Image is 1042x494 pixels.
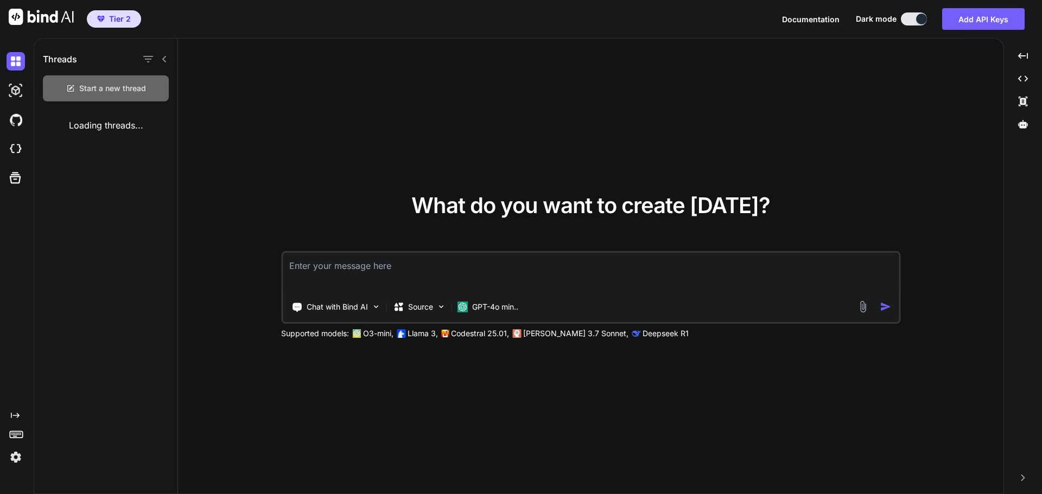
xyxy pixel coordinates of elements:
img: attachment [856,300,869,313]
img: cloudideIcon [7,140,25,158]
img: Llama2 [397,329,405,338]
img: Bind AI [9,9,74,25]
img: claude [512,329,521,338]
img: claude [632,329,640,338]
p: Chat with Bind AI [307,301,368,312]
img: GPT-4 [352,329,361,338]
img: darkAi-studio [7,81,25,100]
div: Loading threads... [34,110,177,140]
img: premium [97,16,105,22]
p: O3-mini, [363,328,393,339]
p: Deepseek R1 [643,328,689,339]
img: settings [7,448,25,466]
p: GPT-4o min.. [472,301,518,312]
img: GPT-4o mini [457,301,468,312]
h1: Threads [43,53,77,66]
p: [PERSON_NAME] 3.7 Sonnet, [523,328,628,339]
button: Documentation [782,14,840,25]
span: Dark mode [856,14,897,24]
img: darkChat [7,52,25,70]
img: Pick Tools [371,302,380,311]
button: Add API Keys [942,8,1025,30]
p: Source [408,301,433,312]
span: Documentation [782,15,840,24]
img: icon [880,301,891,312]
p: Codestral 25.01, [451,328,509,339]
img: Pick Models [436,302,446,311]
span: Tier 2 [109,14,131,24]
img: Mistral-AI [441,330,449,337]
button: premiumTier 2 [87,10,141,28]
img: githubDark [7,111,25,129]
span: What do you want to create [DATE]? [411,192,770,219]
span: Start a new thread [79,83,146,94]
p: Llama 3, [408,328,438,339]
p: Supported models: [281,328,349,339]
